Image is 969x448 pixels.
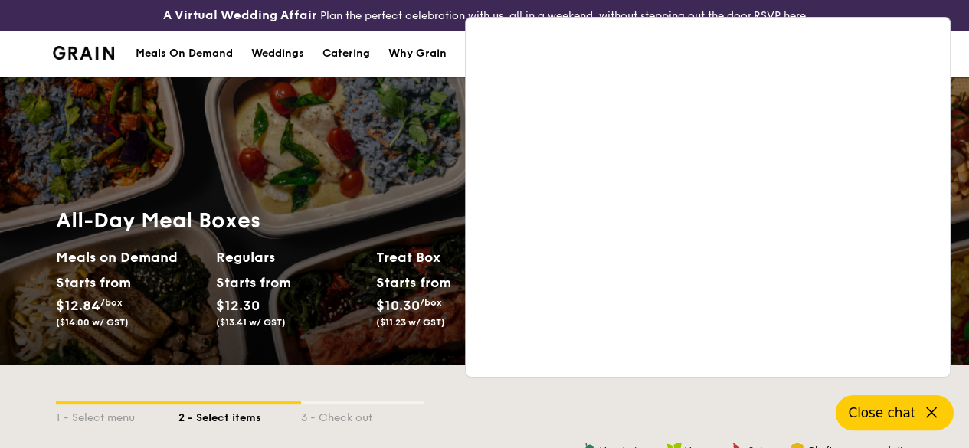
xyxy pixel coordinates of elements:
span: $12.30 [216,297,260,314]
a: Why Grain [379,31,456,77]
h2: Regulars [216,247,364,268]
div: Weddings [251,31,304,77]
h1: All-Day Meal Boxes [56,207,696,234]
span: ($14.00 w/ GST) [56,317,129,328]
span: Close chat [848,405,915,420]
div: 2 - Select items [178,404,301,426]
a: Catering [313,31,379,77]
a: Meals On Demand [126,31,242,77]
a: Weddings [242,31,313,77]
a: Logotype [53,46,115,60]
h4: A Virtual Wedding Affair [163,6,317,25]
h2: Meals on Demand [56,247,204,268]
div: 3 - Check out [301,404,424,426]
div: Starts from [56,271,124,294]
h2: Treat Box [376,247,524,268]
span: ($13.41 w/ GST) [216,317,286,328]
img: Grain [53,46,115,60]
span: $12.84 [56,297,100,314]
div: Plan the perfect celebration with us, all in a weekend, without stepping out the door. [162,6,807,25]
span: ($11.23 w/ GST) [376,317,445,328]
span: /box [420,297,442,308]
a: RSVP here [754,9,806,22]
div: Meals On Demand [136,31,233,77]
div: 1 - Select menu [56,404,178,426]
span: $10.30 [376,297,420,314]
div: Starts from [376,271,444,294]
div: Catering [322,31,370,77]
div: Starts from [216,271,284,294]
span: /box [100,297,123,308]
div: Why Grain [388,31,447,77]
button: Close chat [836,395,954,430]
